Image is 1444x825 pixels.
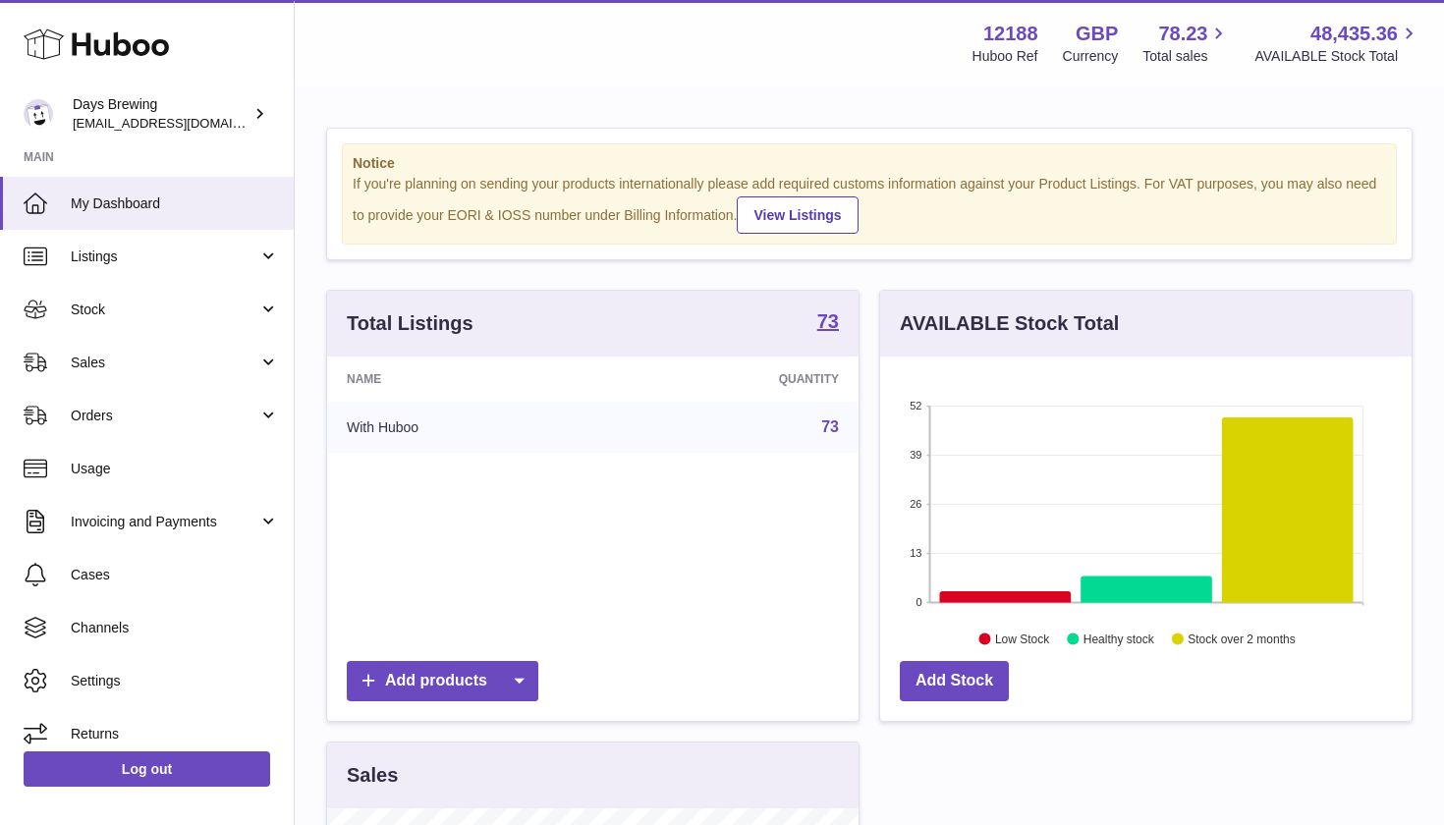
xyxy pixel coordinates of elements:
img: victoria@daysbrewing.com [24,99,53,129]
a: 48,435.36 AVAILABLE Stock Total [1254,21,1420,66]
text: Healthy stock [1083,632,1155,645]
div: Currency [1063,47,1119,66]
span: Settings [71,672,279,690]
a: 78.23 Total sales [1142,21,1230,66]
span: 48,435.36 [1310,21,1398,47]
a: Add Stock [900,661,1009,701]
div: If you're planning on sending your products internationally please add required customs informati... [353,175,1386,234]
strong: GBP [1076,21,1118,47]
strong: 73 [817,311,839,331]
text: 39 [910,449,921,461]
span: Listings [71,247,258,266]
text: Low Stock [995,632,1050,645]
h3: Sales [347,762,398,789]
div: Huboo Ref [972,47,1038,66]
a: 73 [817,311,839,335]
th: Quantity [607,357,859,402]
span: Total sales [1142,47,1230,66]
strong: 12188 [983,21,1038,47]
a: Log out [24,751,270,787]
span: Returns [71,725,279,743]
span: My Dashboard [71,194,279,213]
a: Add products [347,661,538,701]
div: Days Brewing [73,95,250,133]
span: Cases [71,566,279,584]
span: [EMAIL_ADDRESS][DOMAIN_NAME] [73,115,289,131]
text: 13 [910,547,921,559]
text: 26 [910,498,921,510]
h3: AVAILABLE Stock Total [900,310,1119,337]
a: View Listings [737,196,858,234]
span: Channels [71,619,279,637]
text: 0 [916,596,921,608]
span: Invoicing and Payments [71,513,258,531]
span: AVAILABLE Stock Total [1254,47,1420,66]
span: Stock [71,301,258,319]
a: 73 [821,418,839,435]
span: Usage [71,460,279,478]
text: 52 [910,400,921,412]
strong: Notice [353,154,1386,173]
th: Name [327,357,607,402]
td: With Huboo [327,402,607,453]
span: Sales [71,354,258,372]
span: Orders [71,407,258,425]
h3: Total Listings [347,310,473,337]
span: 78.23 [1158,21,1207,47]
text: Stock over 2 months [1188,632,1295,645]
